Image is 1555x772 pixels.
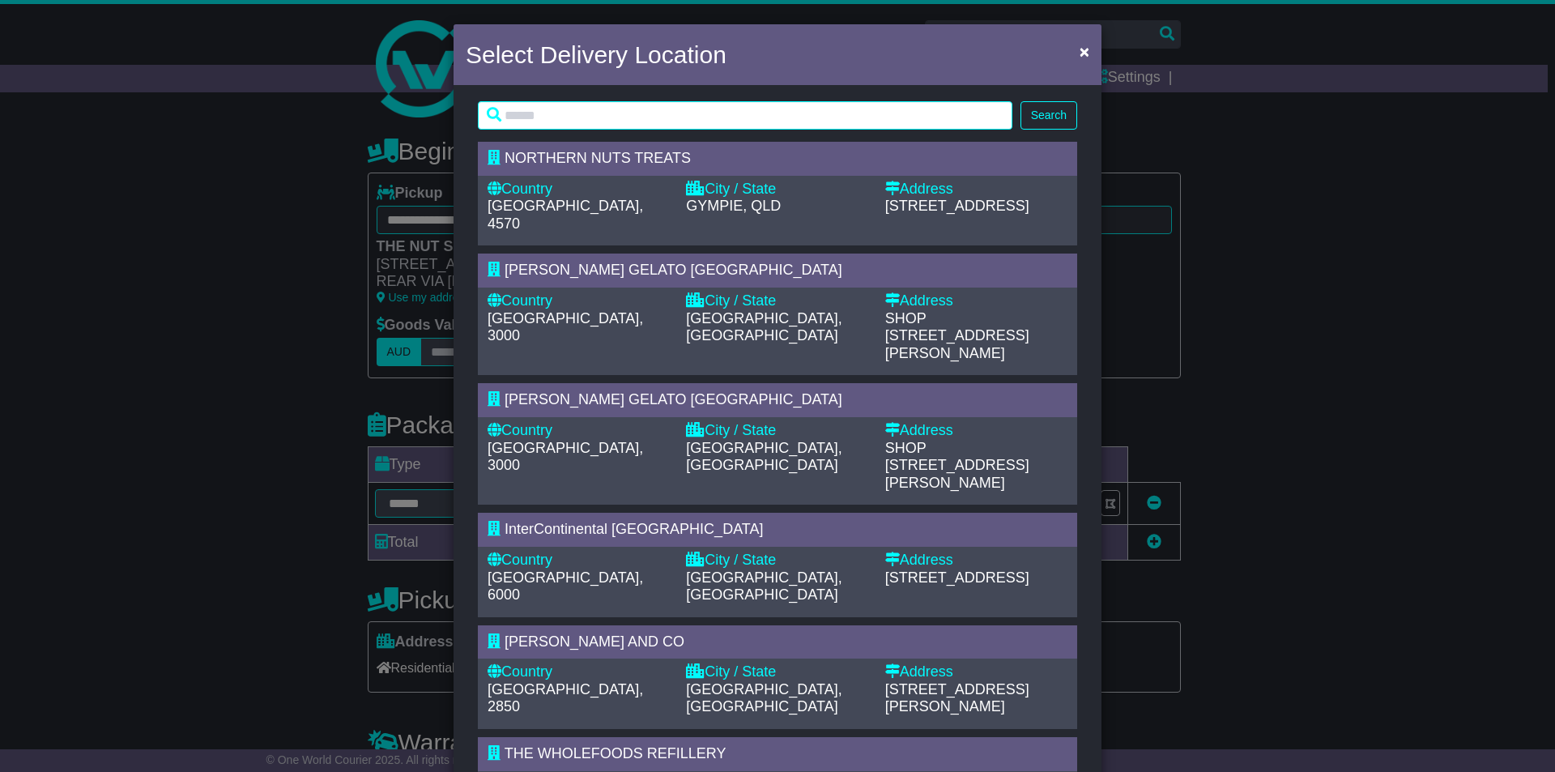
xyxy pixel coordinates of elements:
[686,292,868,310] div: City / State
[505,391,842,407] span: [PERSON_NAME] GELATO [GEOGRAPHIC_DATA]
[505,521,763,537] span: InterContinental [GEOGRAPHIC_DATA]
[686,422,868,440] div: City / State
[686,310,841,344] span: [GEOGRAPHIC_DATA], [GEOGRAPHIC_DATA]
[885,310,1029,361] span: SHOP [STREET_ADDRESS][PERSON_NAME]
[885,663,1067,681] div: Address
[1020,101,1077,130] button: Search
[488,422,670,440] div: Country
[488,681,643,715] span: [GEOGRAPHIC_DATA], 2850
[885,422,1067,440] div: Address
[488,310,643,344] span: [GEOGRAPHIC_DATA], 3000
[885,440,1029,491] span: SHOP [STREET_ADDRESS][PERSON_NAME]
[488,552,670,569] div: Country
[505,150,691,166] span: NORTHERN NUTS TREATS
[885,552,1067,569] div: Address
[488,440,643,474] span: [GEOGRAPHIC_DATA], 3000
[885,181,1067,198] div: Address
[1071,35,1097,68] button: Close
[686,663,868,681] div: City / State
[686,198,781,214] span: GYMPIE, QLD
[488,663,670,681] div: Country
[505,262,842,278] span: [PERSON_NAME] GELATO [GEOGRAPHIC_DATA]
[885,198,1029,214] span: [STREET_ADDRESS]
[686,681,841,715] span: [GEOGRAPHIC_DATA], [GEOGRAPHIC_DATA]
[686,569,841,604] span: [GEOGRAPHIC_DATA], [GEOGRAPHIC_DATA]
[488,569,643,604] span: [GEOGRAPHIC_DATA], 6000
[686,440,841,474] span: [GEOGRAPHIC_DATA], [GEOGRAPHIC_DATA]
[488,181,670,198] div: Country
[686,552,868,569] div: City / State
[885,681,1029,715] span: [STREET_ADDRESS][PERSON_NAME]
[505,745,726,761] span: THE WHOLEFOODS REFILLERY
[1080,42,1089,61] span: ×
[466,36,726,73] h4: Select Delivery Location
[488,292,670,310] div: Country
[488,198,643,232] span: [GEOGRAPHIC_DATA], 4570
[885,569,1029,586] span: [STREET_ADDRESS]
[686,181,868,198] div: City / State
[505,633,684,650] span: [PERSON_NAME] AND CO
[885,292,1067,310] div: Address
